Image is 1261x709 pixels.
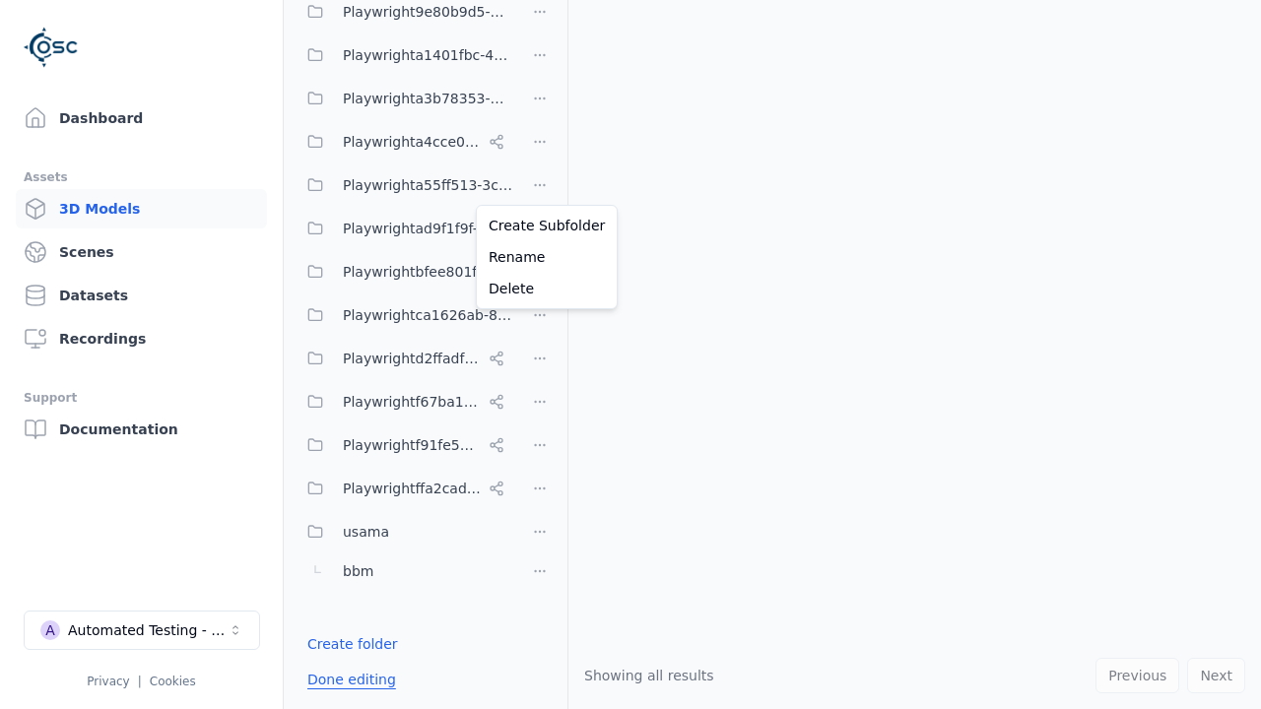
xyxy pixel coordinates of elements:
[481,241,613,273] a: Rename
[481,273,613,304] a: Delete
[481,210,613,241] a: Create Subfolder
